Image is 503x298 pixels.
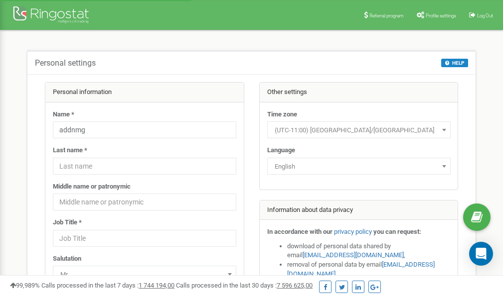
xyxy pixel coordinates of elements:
label: Last name * [53,146,87,155]
span: Calls processed in the last 30 days : [176,282,313,289]
label: Job Title * [53,218,82,227]
div: Other settings [260,83,458,102]
strong: In accordance with our [267,228,333,235]
label: Salutation [53,254,81,264]
span: 99,989% [10,282,40,289]
div: Information about data privacy [260,200,458,220]
input: Middle name or patronymic [53,194,236,210]
label: Name * [53,110,74,119]
label: Middle name or patronymic [53,182,131,192]
u: 7 596 625,00 [277,282,313,289]
a: privacy policy [334,228,372,235]
span: English [271,160,447,174]
span: Referral program [369,13,404,18]
input: Name [53,121,236,138]
a: [EMAIL_ADDRESS][DOMAIN_NAME] [303,251,404,259]
span: (UTC-11:00) Pacific/Midway [267,121,451,138]
div: Open Intercom Messenger [469,242,493,266]
span: English [267,158,451,175]
span: Mr. [56,268,233,282]
input: Job Title [53,230,236,247]
u: 1 744 194,00 [139,282,174,289]
span: Calls processed in the last 7 days : [41,282,174,289]
span: Log Out [477,13,493,18]
li: download of personal data shared by email , [287,242,451,260]
label: Language [267,146,295,155]
h5: Personal settings [35,59,96,68]
input: Last name [53,158,236,175]
button: HELP [441,59,468,67]
span: Mr. [53,266,236,283]
li: removal of personal data by email , [287,260,451,279]
div: Personal information [45,83,244,102]
span: (UTC-11:00) Pacific/Midway [271,123,447,137]
span: Profile settings [426,13,456,18]
strong: you can request: [373,228,421,235]
label: Time zone [267,110,297,119]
